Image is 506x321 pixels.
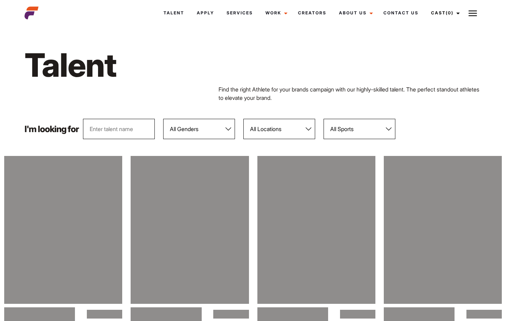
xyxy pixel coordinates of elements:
a: Creators [292,4,333,22]
a: Work [259,4,292,22]
a: Contact Us [377,4,425,22]
a: About Us [333,4,377,22]
a: Services [220,4,259,22]
p: Find the right Athlete for your brands campaign with our highly-skilled talent. The perfect stand... [219,85,481,102]
a: Talent [157,4,190,22]
h1: Talent [25,45,287,85]
input: Enter talent name [83,119,155,139]
span: (0) [446,10,453,15]
a: Cast(0) [425,4,464,22]
p: I'm looking for [25,125,79,134]
img: Burger icon [469,9,477,18]
a: Apply [190,4,220,22]
img: cropped-aefm-brand-fav-22-square.png [25,6,39,20]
